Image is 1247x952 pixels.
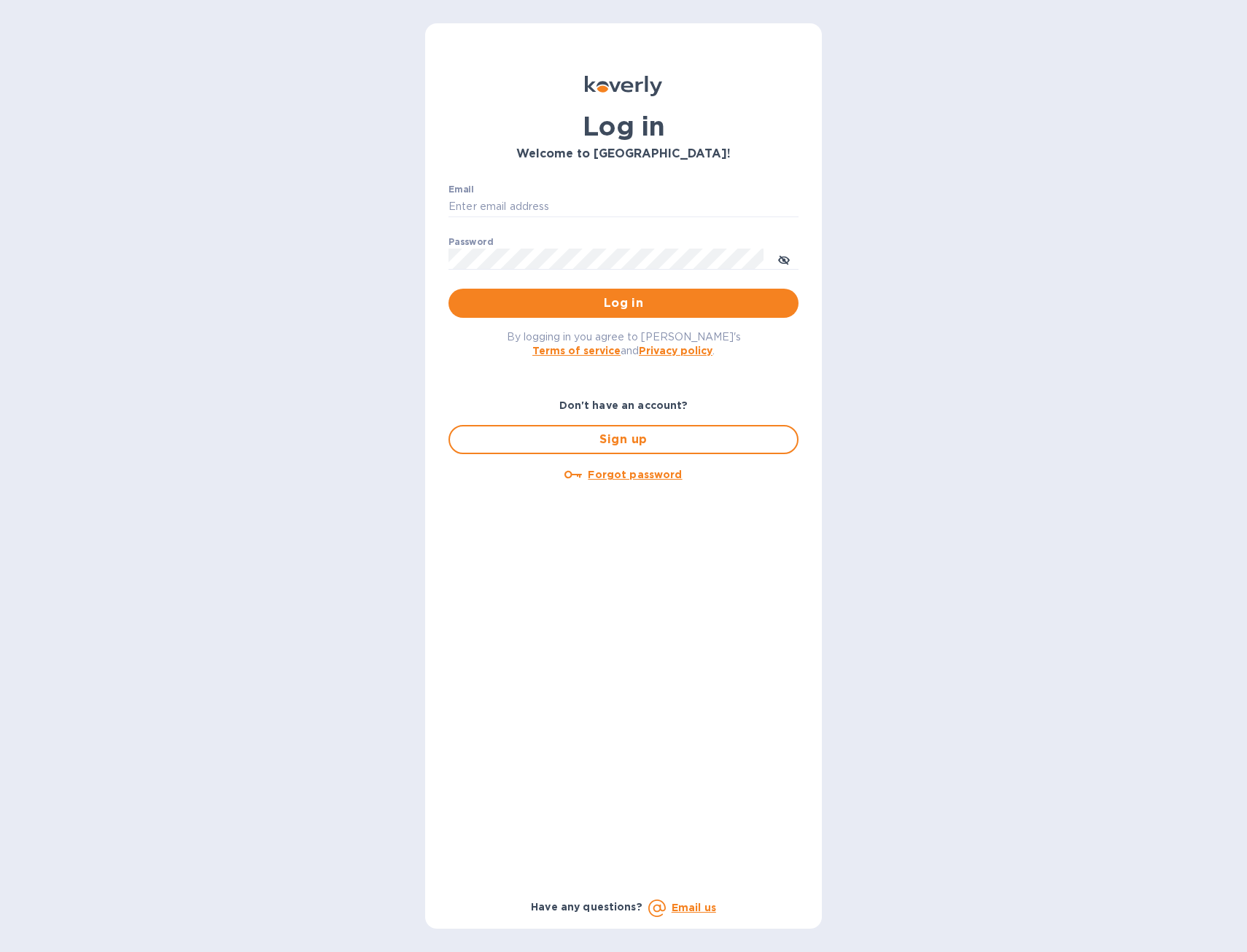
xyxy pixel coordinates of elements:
a: Email us [672,902,716,913]
button: toggle password visibility [769,244,799,273]
b: Have any questions? [531,901,642,913]
u: Forgot password [588,469,682,480]
label: Password [448,238,493,246]
a: Privacy policy [639,345,712,356]
h3: Welcome to [GEOGRAPHIC_DATA]! [448,147,799,161]
span: Sign up [462,431,785,448]
a: Terms of service [532,345,621,356]
button: Sign up [448,425,799,454]
h1: Log in [448,111,799,141]
input: Enter email address [448,196,799,218]
span: Log in [460,294,787,312]
span: By logging in you agree to [PERSON_NAME]'s and . [507,331,741,356]
img: Koverly [585,76,662,96]
button: Log in [448,289,799,318]
label: Email [448,185,474,194]
b: Don't have an account? [559,399,688,411]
